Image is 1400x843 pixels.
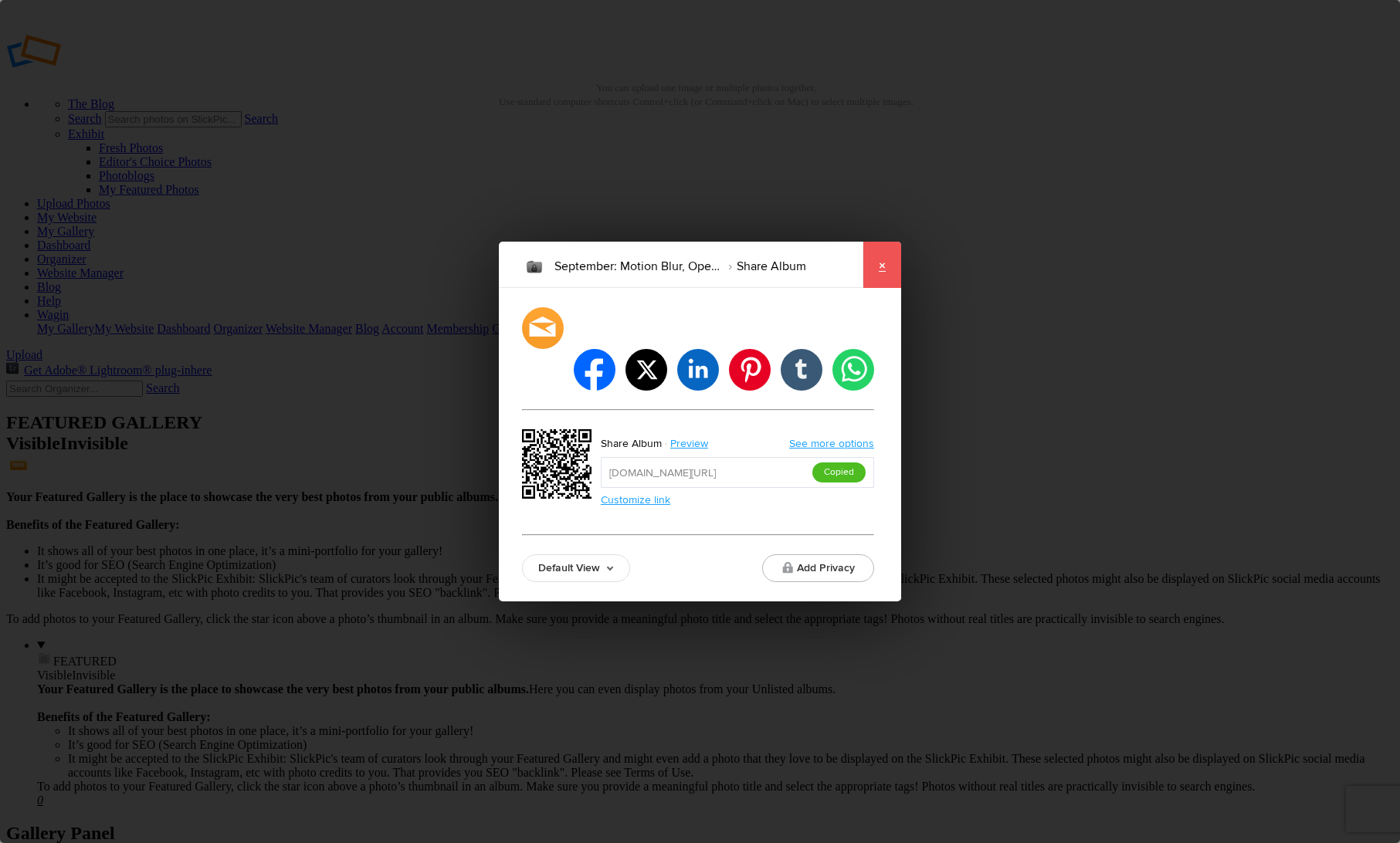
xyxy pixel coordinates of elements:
a: × [863,242,901,288]
li: twitter [625,349,667,391]
li: linkedin [677,349,719,391]
div: Share Album [601,434,662,454]
li: pinterest [729,349,771,391]
a: See more options [789,437,874,450]
li: September: Motion Blur, Open: Mono [554,253,720,279]
img: album_locked.png [522,255,547,279]
li: whatsapp [832,349,874,391]
a: Preview [662,434,720,454]
li: facebook [574,349,615,391]
li: Share Album [720,253,806,279]
li: tumblr [781,349,822,391]
button: Add Privacy [762,554,874,582]
a: Customize link [601,493,670,506]
a: Default View [522,554,630,582]
div: https://slickpic.us/185500644MOM [522,429,596,503]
